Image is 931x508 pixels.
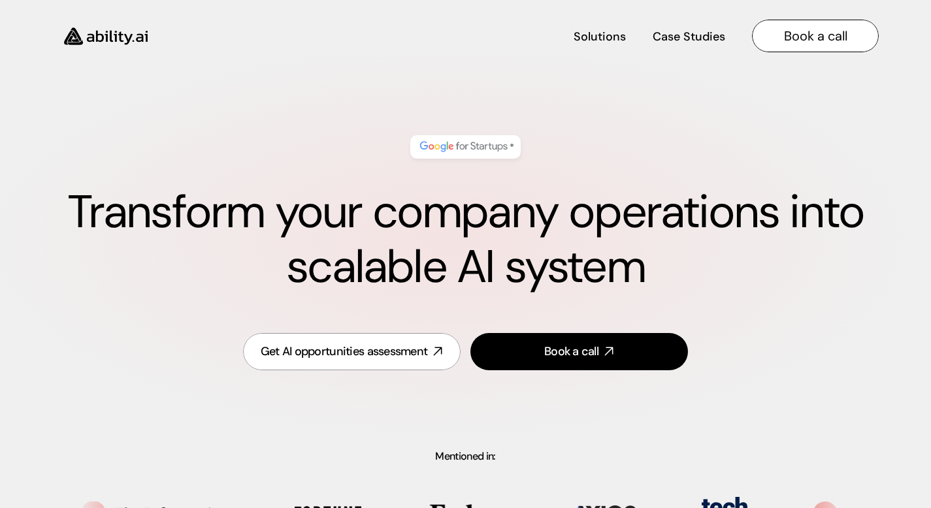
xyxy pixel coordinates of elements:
div: Book a call [544,343,598,360]
nav: Main navigation [166,20,879,52]
a: Case Studies [652,25,726,48]
h4: Book a call [784,27,847,45]
a: Solutions [574,25,626,48]
div: Get AI opportunities assessment [261,343,428,360]
h4: Case Studies [653,29,725,45]
a: Get AI opportunities assessment [243,333,461,370]
p: Mentioned in: [31,451,901,462]
h4: Solutions [574,29,626,45]
a: Book a call [470,333,688,370]
h1: Transform your company operations into scalable AI system [52,185,879,294]
a: Book a call [752,20,879,52]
